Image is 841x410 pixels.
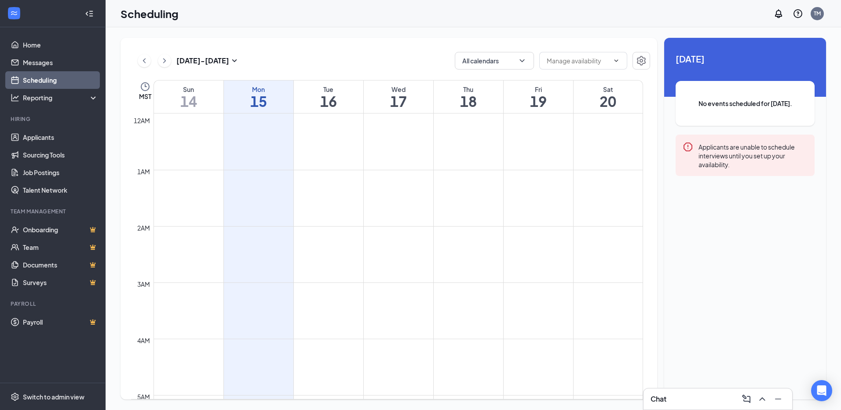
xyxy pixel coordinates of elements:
h1: 16 [294,94,363,109]
svg: ChevronRight [160,55,169,66]
a: DocumentsCrown [23,256,98,274]
svg: Notifications [773,8,784,19]
div: Reporting [23,93,99,102]
div: Payroll [11,300,96,307]
a: Home [23,36,98,54]
div: 12am [132,116,152,125]
a: September 19, 2025 [504,81,573,113]
div: Thu [434,85,503,94]
a: Messages [23,54,98,71]
div: Team Management [11,208,96,215]
a: PayrollCrown [23,313,98,331]
svg: Analysis [11,93,19,102]
h1: 17 [364,94,433,109]
div: 2am [135,223,152,233]
a: Scheduling [23,71,98,89]
button: ChevronLeft [138,54,151,67]
div: Sat [574,85,643,94]
svg: Minimize [773,394,783,404]
h1: 19 [504,94,573,109]
div: Sun [154,85,223,94]
svg: ComposeMessage [741,394,752,404]
div: Hiring [11,115,96,123]
div: 3am [135,279,152,289]
svg: Error [683,142,693,152]
svg: SmallChevronDown [229,55,240,66]
svg: Settings [11,392,19,401]
input: Manage availability [547,56,609,66]
button: ChevronRight [158,54,171,67]
button: Minimize [771,392,785,406]
a: Sourcing Tools [23,146,98,164]
a: September 17, 2025 [364,81,433,113]
svg: Collapse [85,9,94,18]
div: Applicants are unable to schedule interviews until you set up your availability. [698,142,808,169]
div: Wed [364,85,433,94]
h1: 15 [224,94,293,109]
svg: Settings [636,55,647,66]
a: SurveysCrown [23,274,98,291]
a: September 20, 2025 [574,81,643,113]
svg: QuestionInfo [793,8,803,19]
h1: 20 [574,94,643,109]
div: Mon [224,85,293,94]
div: 4am [135,336,152,345]
a: TeamCrown [23,238,98,256]
svg: ChevronDown [518,56,527,65]
svg: ChevronDown [613,57,620,64]
a: Applicants [23,128,98,146]
div: TM [814,10,821,17]
svg: ChevronUp [757,394,768,404]
h1: Scheduling [121,6,179,21]
div: 1am [135,167,152,176]
span: No events scheduled for [DATE]. [693,99,797,108]
a: OnboardingCrown [23,221,98,238]
button: ComposeMessage [739,392,753,406]
svg: ChevronLeft [140,55,149,66]
a: September 15, 2025 [224,81,293,113]
div: Open Intercom Messenger [811,380,832,401]
h3: Chat [651,394,666,404]
div: Fri [504,85,573,94]
button: ChevronUp [755,392,769,406]
a: Job Postings [23,164,98,181]
span: MST [139,92,151,101]
div: Tue [294,85,363,94]
a: September 16, 2025 [294,81,363,113]
a: September 18, 2025 [434,81,503,113]
h1: 14 [154,94,223,109]
h1: 18 [434,94,503,109]
h3: [DATE] - [DATE] [176,56,229,66]
button: Settings [633,52,650,70]
svg: Clock [140,81,150,92]
span: [DATE] [676,52,815,66]
div: Switch to admin view [23,392,84,401]
a: Talent Network [23,181,98,199]
a: September 14, 2025 [154,81,223,113]
svg: WorkstreamLogo [10,9,18,18]
button: All calendarsChevronDown [455,52,534,70]
div: 5am [135,392,152,402]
